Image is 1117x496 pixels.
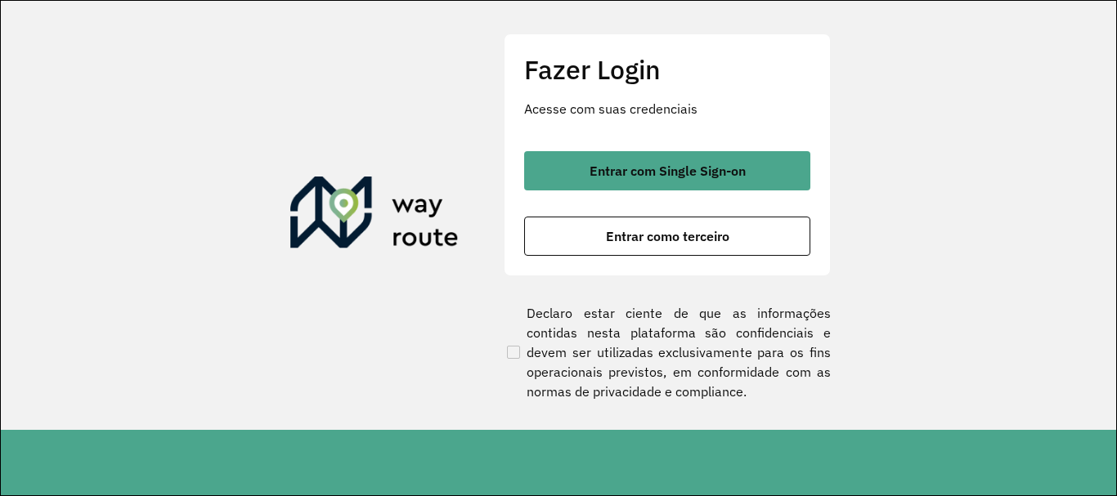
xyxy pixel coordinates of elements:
h2: Fazer Login [524,54,810,85]
span: Entrar como terceiro [606,230,729,243]
span: Entrar com Single Sign-on [590,164,746,177]
button: button [524,151,810,190]
label: Declaro estar ciente de que as informações contidas nesta plataforma são confidenciais e devem se... [504,303,831,401]
img: Roteirizador AmbevTech [290,177,459,255]
button: button [524,217,810,256]
p: Acesse com suas credenciais [524,99,810,118]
